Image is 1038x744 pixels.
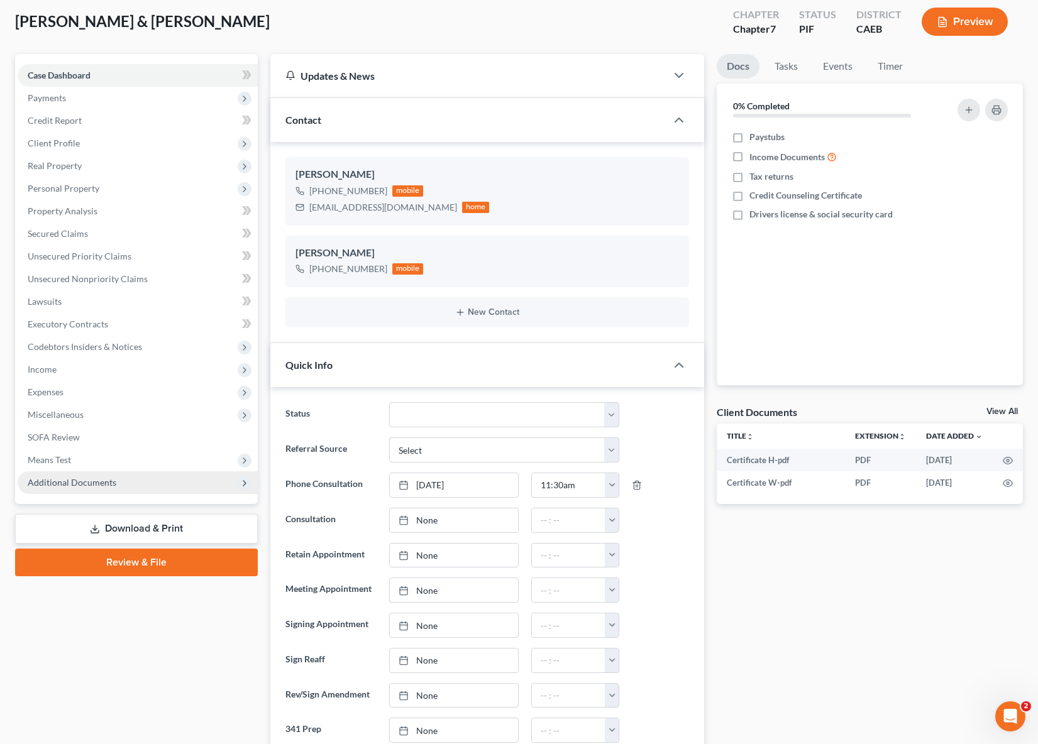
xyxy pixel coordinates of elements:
span: Tax returns [749,170,793,183]
div: [PHONE_NUMBER] [309,263,387,275]
span: Property Analysis [28,205,97,216]
a: [DATE] [390,473,517,497]
a: Unsecured Nonpriority Claims [18,268,258,290]
span: Contact [285,114,321,126]
span: Means Test [28,454,71,465]
input: -- : -- [532,718,605,742]
span: Lawsuits [28,296,62,307]
div: Updates & News [285,69,651,82]
span: Executory Contracts [28,319,108,329]
label: Consultation [279,508,384,533]
div: [EMAIL_ADDRESS][DOMAIN_NAME] [309,201,457,214]
label: Sign Reaff [279,648,384,673]
a: Timer [868,54,913,79]
a: None [390,718,517,742]
a: None [390,648,517,672]
div: Status [799,8,836,22]
input: -- : -- [532,508,605,532]
input: -- : -- [532,648,605,672]
span: Client Profile [28,138,80,148]
div: District [856,8,902,22]
span: 7 [770,23,776,35]
span: Codebtors Insiders & Notices [28,341,142,352]
span: Drivers license & social security card [749,208,893,221]
a: Credit Report [18,109,258,132]
td: PDF [845,449,916,471]
input: -- : -- [532,613,605,637]
label: 341 Prep [279,718,384,743]
label: Rev/Sign Amendment [279,683,384,708]
td: [DATE] [916,471,993,494]
span: Additional Documents [28,477,116,488]
span: Unsecured Nonpriority Claims [28,273,148,284]
div: Chapter [733,8,779,22]
a: Case Dashboard [18,64,258,87]
a: Review & File [15,549,258,576]
i: expand_more [975,433,983,440]
div: [PERSON_NAME] [295,167,679,182]
div: home [462,202,490,213]
input: -- : -- [532,473,605,497]
i: unfold_more [746,433,754,440]
input: -- : -- [532,544,605,567]
input: -- : -- [532,578,605,602]
a: None [390,613,517,637]
a: None [390,544,517,567]
span: Income Documents [749,151,825,163]
a: Date Added expand_more [926,431,983,440]
span: SOFA Review [28,432,80,442]
span: Case Dashboard [28,70,91,80]
a: Unsecured Priority Claims [18,245,258,268]
div: mobile [392,263,424,275]
a: View All [986,407,1018,416]
label: Phone Consultation [279,473,384,498]
label: Signing Appointment [279,613,384,638]
td: Certificate H-pdf [717,449,845,471]
span: Paystubs [749,131,785,143]
td: Certificate W-pdf [717,471,845,494]
a: None [390,578,517,602]
strong: 0% Completed [733,101,790,111]
a: Lawsuits [18,290,258,313]
a: None [390,508,517,532]
span: Real Property [28,160,82,171]
span: Payments [28,92,66,103]
td: [DATE] [916,449,993,471]
a: Property Analysis [18,200,258,222]
div: [PERSON_NAME] [295,246,679,261]
label: Referral Source [279,437,384,462]
span: Miscellaneous [28,409,84,420]
div: mobile [392,185,424,197]
input: -- : -- [532,684,605,708]
span: Income [28,364,57,375]
td: PDF [845,471,916,494]
a: Download & Print [15,514,258,544]
a: Events [813,54,863,79]
div: Chapter [733,22,779,36]
span: Quick Info [285,359,333,371]
a: Docs [717,54,759,79]
iframe: Intercom live chat [995,701,1025,731]
div: Client Documents [717,405,797,418]
span: Credit Report [28,115,82,126]
a: Titleunfold_more [727,431,754,440]
span: Expenses [28,386,63,397]
button: New Contact [295,307,679,317]
label: Retain Appointment [279,543,384,568]
label: Status [279,402,384,427]
a: Extensionunfold_more [855,431,906,440]
div: [PHONE_NUMBER] [309,185,387,197]
a: SOFA Review [18,426,258,449]
a: Tasks [765,54,808,79]
a: None [390,684,517,708]
span: Personal Property [28,183,99,194]
label: Meeting Appointment [279,577,384,603]
span: [PERSON_NAME] & [PERSON_NAME] [15,12,270,30]
button: Preview [922,8,1008,36]
div: CAEB [856,22,902,36]
a: Executory Contracts [18,313,258,336]
span: 2 [1021,701,1031,711]
a: Secured Claims [18,222,258,245]
div: PIF [799,22,836,36]
span: Secured Claims [28,228,88,239]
